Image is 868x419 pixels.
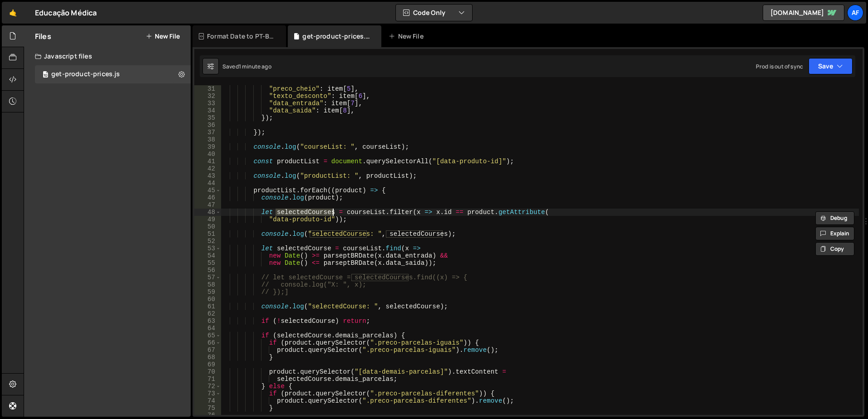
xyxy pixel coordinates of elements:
div: 63 [194,317,221,325]
div: Format Date to PT-BR.js [207,32,275,41]
div: 67 [194,346,221,354]
button: Code Only [396,5,472,21]
div: 60 [194,296,221,303]
div: 66 [194,339,221,346]
div: 69 [194,361,221,368]
div: 36 [194,122,221,129]
h2: Files [35,31,51,41]
div: 49 [194,216,221,223]
div: 51 [194,230,221,238]
span: 10 [43,72,48,79]
div: 1 minute ago [239,63,271,70]
div: 68 [194,354,221,361]
div: 35 [194,114,221,122]
div: 71 [194,375,221,383]
div: 44 [194,180,221,187]
div: 58 [194,281,221,288]
a: [DOMAIN_NAME] [763,5,844,21]
div: Saved [222,63,271,70]
div: 70 [194,368,221,375]
div: 38 [194,136,221,143]
div: 59 [194,288,221,296]
button: Debug [815,211,854,225]
div: 48 [194,209,221,216]
div: 41 [194,158,221,165]
div: 64 [194,325,221,332]
button: Copy [815,242,854,256]
div: 61 [194,303,221,310]
div: 50 [194,223,221,230]
a: 🤙 [2,2,24,24]
button: Explain [815,227,854,240]
div: 62 [194,310,221,317]
div: 65 [194,332,221,339]
div: 76 [194,412,221,419]
div: 31 [194,85,221,93]
div: Educação Médica [35,7,97,18]
div: 73 [194,390,221,397]
div: 72 [194,383,221,390]
div: 37 [194,129,221,136]
div: get-product-prices.js [35,65,191,83]
div: 56 [194,267,221,274]
a: Af [847,5,863,21]
div: get-product-prices.js [51,70,120,78]
div: 42 [194,165,221,172]
div: 45 [194,187,221,194]
div: New File [389,32,427,41]
div: 43 [194,172,221,180]
div: 75 [194,404,221,412]
div: 40 [194,151,221,158]
div: 53 [194,245,221,252]
div: 39 [194,143,221,151]
div: Javascript files [24,47,191,65]
div: 74 [194,397,221,404]
div: 32 [194,93,221,100]
button: New File [146,33,180,40]
div: 54 [194,252,221,259]
div: 52 [194,238,221,245]
div: 33 [194,100,221,107]
div: 47 [194,201,221,209]
div: 55 [194,259,221,267]
button: Save [809,58,853,74]
div: 34 [194,107,221,114]
div: 57 [194,274,221,281]
div: Prod is out of sync [756,63,803,70]
div: get-product-prices.js [302,32,370,41]
div: 46 [194,194,221,201]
